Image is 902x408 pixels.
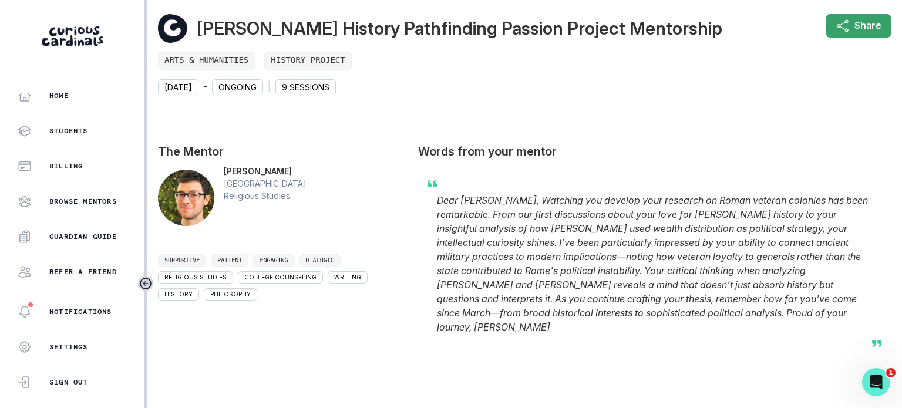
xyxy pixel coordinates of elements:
p: Words from your mentor [418,143,891,160]
p: Refer a friend [49,267,117,277]
span: Ongoing [212,79,263,95]
span: Engaging [253,254,294,267]
button: Share [826,14,891,38]
div: - [158,79,891,95]
span: Dialogic [299,254,341,267]
p: [PERSON_NAME] [224,165,307,177]
p: Notifications [49,307,112,316]
p: Billing [49,161,83,171]
span: College Counseling [238,271,323,284]
span: 9 sessions [275,79,336,95]
span: Patient [211,254,248,267]
span: 1 [886,368,896,377]
p: Guardian Guide [49,232,117,241]
p: Sign Out [49,377,88,387]
p: Dear [PERSON_NAME], Watching you develop your research on Roman veteran colonies has been remarka... [437,193,872,334]
span: Writing [328,271,368,284]
p: | [268,79,271,95]
span: Philosophy [204,288,257,301]
span: [DATE] [158,79,198,95]
p: [PERSON_NAME] History Pathfinding Passion Project Mentorship [197,15,722,42]
p: Browse Mentors [49,197,117,206]
img: Palmer Manes [158,170,214,226]
img: Curious Cardinals Logo [158,14,187,43]
span: History [158,288,199,301]
p: Settings [49,342,88,352]
span: Arts & Humanities [158,52,255,70]
iframe: Intercom live chat [862,368,890,396]
p: The Mentor [158,143,395,160]
p: Home [49,91,69,100]
span: History Project [264,52,351,70]
img: Curious Cardinals Logo [42,26,103,46]
p: Religious Studies [224,190,307,202]
p: [GEOGRAPHIC_DATA] [224,177,307,190]
p: Students [49,126,88,136]
button: Toggle sidebar [138,276,153,291]
span: Religious Studies [158,271,233,284]
span: Supportive [158,254,206,267]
